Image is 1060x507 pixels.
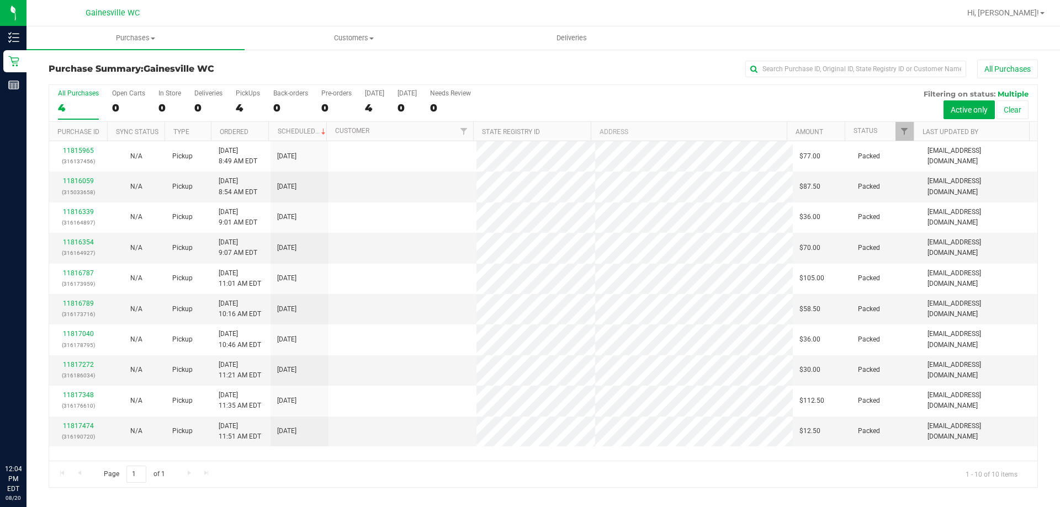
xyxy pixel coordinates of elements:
[158,89,181,97] div: In Store
[172,182,193,192] span: Pickup
[56,309,100,319] p: (316173716)
[928,207,1031,228] span: [EMAIL_ADDRESS][DOMAIN_NAME]
[56,156,100,167] p: (316137456)
[172,212,193,222] span: Pickup
[219,176,257,197] span: [DATE] 8:54 AM EDT
[277,365,296,375] span: [DATE]
[365,89,384,97] div: [DATE]
[944,100,995,119] button: Active only
[5,494,22,502] p: 08/20
[194,102,222,114] div: 0
[455,122,473,141] a: Filter
[430,102,471,114] div: 0
[365,102,384,114] div: 4
[858,273,880,284] span: Packed
[8,79,19,90] inline-svg: Reports
[397,102,417,114] div: 0
[172,426,193,436] span: Pickup
[799,243,820,253] span: $70.00
[928,360,1031,381] span: [EMAIL_ADDRESS][DOMAIN_NAME]
[928,421,1031,442] span: [EMAIL_ADDRESS][DOMAIN_NAME]
[63,391,94,399] a: 11817348
[928,298,1031,319] span: [EMAIL_ADDRESS][DOMAIN_NAME]
[56,340,100,350] p: (316178795)
[130,212,142,222] button: N/A
[928,146,1031,167] span: [EMAIL_ADDRESS][DOMAIN_NAME]
[858,212,880,222] span: Packed
[998,89,1029,98] span: Multiple
[130,335,142,343] span: Not Applicable
[130,151,142,162] button: N/A
[482,128,540,136] a: State Registry ID
[172,365,193,375] span: Pickup
[219,421,261,442] span: [DATE] 11:51 AM EDT
[977,60,1038,78] button: All Purchases
[130,244,142,252] span: Not Applicable
[799,396,824,406] span: $112.50
[236,89,260,97] div: PickUps
[277,334,296,345] span: [DATE]
[277,151,296,162] span: [DATE]
[858,396,880,406] span: Packed
[219,207,257,228] span: [DATE] 9:01 AM EDT
[130,182,142,192] button: N/A
[56,248,100,258] p: (316164927)
[49,64,378,74] h3: Purchase Summary:
[997,100,1029,119] button: Clear
[542,33,602,43] span: Deliveries
[11,419,44,452] iframe: Resource center
[130,365,142,375] button: N/A
[63,269,94,277] a: 11816787
[277,182,296,192] span: [DATE]
[335,127,369,135] a: Customer
[126,466,146,483] input: 1
[219,360,261,381] span: [DATE] 11:21 AM EDT
[130,427,142,435] span: Not Applicable
[130,426,142,436] button: N/A
[112,102,145,114] div: 0
[172,396,193,406] span: Pickup
[277,212,296,222] span: [DATE]
[63,422,94,430] a: 11817474
[799,151,820,162] span: $77.00
[277,426,296,436] span: [DATE]
[130,274,142,282] span: Not Applicable
[130,152,142,160] span: Not Applicable
[158,102,181,114] div: 0
[8,56,19,67] inline-svg: Retail
[923,128,978,136] a: Last Updated By
[928,390,1031,411] span: [EMAIL_ADDRESS][DOMAIN_NAME]
[219,390,261,411] span: [DATE] 11:35 AM EDT
[56,370,100,381] p: (316186034)
[112,89,145,97] div: Open Carts
[397,89,417,97] div: [DATE]
[63,147,94,154] a: 11815965
[895,122,914,141] a: Filter
[63,177,94,185] a: 11816059
[799,273,824,284] span: $105.00
[277,304,296,314] span: [DATE]
[858,334,880,345] span: Packed
[928,268,1031,289] span: [EMAIL_ADDRESS][DOMAIN_NAME]
[130,397,142,404] span: Not Applicable
[219,329,261,350] span: [DATE] 10:46 AM EDT
[130,366,142,373] span: Not Applicable
[63,361,94,369] a: 11817272
[63,330,94,338] a: 11817040
[172,273,193,284] span: Pickup
[957,466,1026,482] span: 1 - 10 of 10 items
[277,243,296,253] span: [DATE]
[219,268,261,289] span: [DATE] 11:01 AM EDT
[430,89,471,97] div: Needs Review
[799,212,820,222] span: $36.00
[130,243,142,253] button: N/A
[5,464,22,494] p: 12:04 PM EDT
[277,396,296,406] span: [DATE]
[130,396,142,406] button: N/A
[130,334,142,345] button: N/A
[245,26,463,50] a: Customers
[63,300,94,307] a: 11816789
[130,273,142,284] button: N/A
[172,304,193,314] span: Pickup
[94,466,174,483] span: Page of 1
